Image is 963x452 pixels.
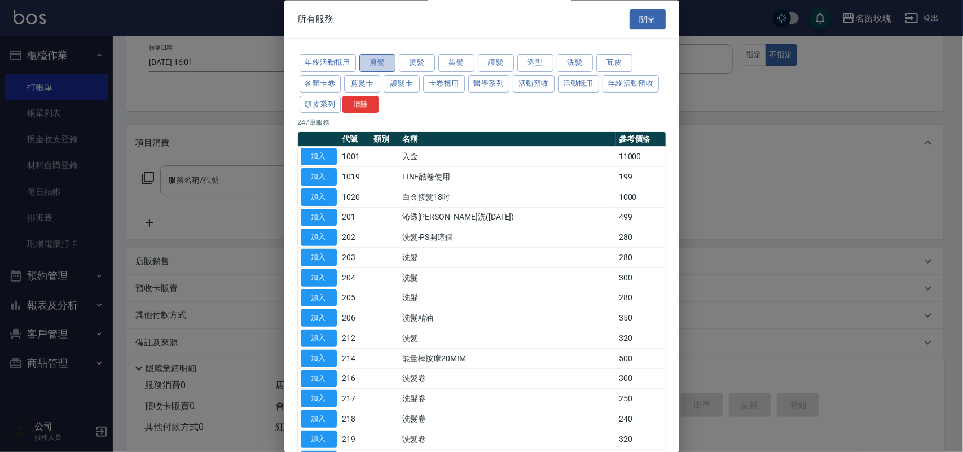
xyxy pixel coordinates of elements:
button: 活動預收 [513,75,555,93]
td: 280 [616,288,666,309]
td: 218 [340,409,371,429]
button: 年終活動抵用 [300,55,356,72]
td: 沁透[PERSON_NAME]洗([DATE]) [399,208,616,228]
td: 240 [616,409,666,429]
button: 加入 [301,289,337,307]
button: 剪髮卡 [344,75,380,93]
td: 320 [616,429,666,450]
td: 350 [616,308,666,328]
td: 203 [340,248,371,268]
button: 年終活動預收 [603,75,659,93]
button: 洗髮 [557,55,593,72]
button: 頭皮系列 [300,96,341,113]
th: 參考價格 [616,133,666,147]
td: 217 [340,389,371,409]
button: 加入 [301,310,337,327]
button: 加入 [301,209,337,226]
button: 染髮 [438,55,474,72]
button: 護髮 [478,55,514,72]
button: 加入 [301,370,337,388]
button: 燙髮 [399,55,435,72]
td: 216 [340,369,371,389]
button: 醫學系列 [468,75,510,93]
button: 加入 [301,350,337,367]
td: 洗髮 [399,268,616,288]
td: 300 [616,369,666,389]
td: 320 [616,328,666,349]
td: 202 [340,227,371,248]
td: 1000 [616,187,666,208]
td: 洗髮 [399,288,616,309]
td: 199 [616,167,666,187]
td: 280 [616,227,666,248]
button: 加入 [301,269,337,287]
td: 206 [340,308,371,328]
td: 280 [616,248,666,268]
button: 加入 [301,229,337,247]
td: 洗髮精油 [399,308,616,328]
td: 11000 [616,147,666,167]
button: 剪髮 [359,55,395,72]
button: 加入 [301,188,337,206]
th: 類別 [371,133,399,147]
td: 洗髮卷 [399,389,616,409]
button: 加入 [301,390,337,408]
span: 所有服務 [298,14,334,25]
th: 名稱 [399,133,616,147]
td: 219 [340,429,371,450]
button: 清除 [342,96,379,113]
td: 白金接髮18吋 [399,187,616,208]
button: 加入 [301,148,337,166]
td: 洗髮卷 [399,429,616,450]
td: 1001 [340,147,371,167]
td: 214 [340,349,371,369]
td: 洗髮 [399,328,616,349]
td: 300 [616,268,666,288]
td: 212 [340,328,371,349]
button: 加入 [301,249,337,267]
th: 代號 [340,133,371,147]
button: 加入 [301,411,337,428]
button: 加入 [301,330,337,348]
td: 能量棒按摩20MIM [399,349,616,369]
button: 護髮卡 [384,75,420,93]
button: 造型 [517,55,553,72]
button: 卡卷抵用 [423,75,465,93]
td: 250 [616,389,666,409]
td: 1019 [340,167,371,187]
button: 瓦皮 [596,55,632,72]
td: 201 [340,208,371,228]
button: 加入 [301,169,337,186]
td: 洗髮-PS開這個 [399,227,616,248]
td: 499 [616,208,666,228]
button: 關閉 [630,9,666,30]
td: 204 [340,268,371,288]
td: 洗髮 [399,248,616,268]
button: 各類卡卷 [300,75,341,93]
p: 247 筆服務 [298,118,666,128]
td: 1020 [340,187,371,208]
td: 洗髮卷 [399,409,616,429]
button: 加入 [301,431,337,448]
td: 205 [340,288,371,309]
td: 入金 [399,147,616,167]
td: LINE酷卷使用 [399,167,616,187]
td: 洗髮卷 [399,369,616,389]
button: 活動抵用 [558,75,600,93]
td: 500 [616,349,666,369]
